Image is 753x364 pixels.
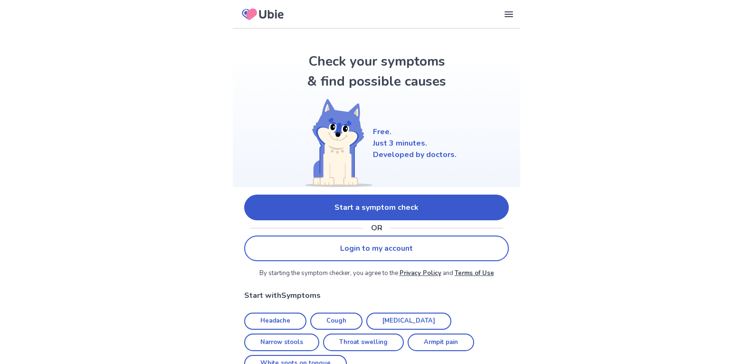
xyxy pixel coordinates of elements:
a: Narrow stools [244,334,319,351]
a: Cough [310,313,362,330]
a: [MEDICAL_DATA] [366,313,451,330]
a: Armpit pain [408,334,474,351]
img: Shiba (Welcome) [297,99,373,187]
a: Login to my account [244,236,509,261]
h1: Check your symptoms & find possible causes [305,51,448,91]
p: Developed by doctors. [373,149,457,160]
p: Just 3 minutes. [373,138,457,149]
p: Start with Symptoms [244,290,509,301]
a: Privacy Policy [400,269,441,277]
a: Throat swelling [323,334,404,351]
p: Free. [373,126,457,138]
a: Headache [244,313,306,330]
a: Terms of Use [455,269,494,277]
p: OR [371,222,382,234]
p: By starting the symptom checker, you agree to the and [244,269,509,278]
a: Start a symptom check [244,195,509,220]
